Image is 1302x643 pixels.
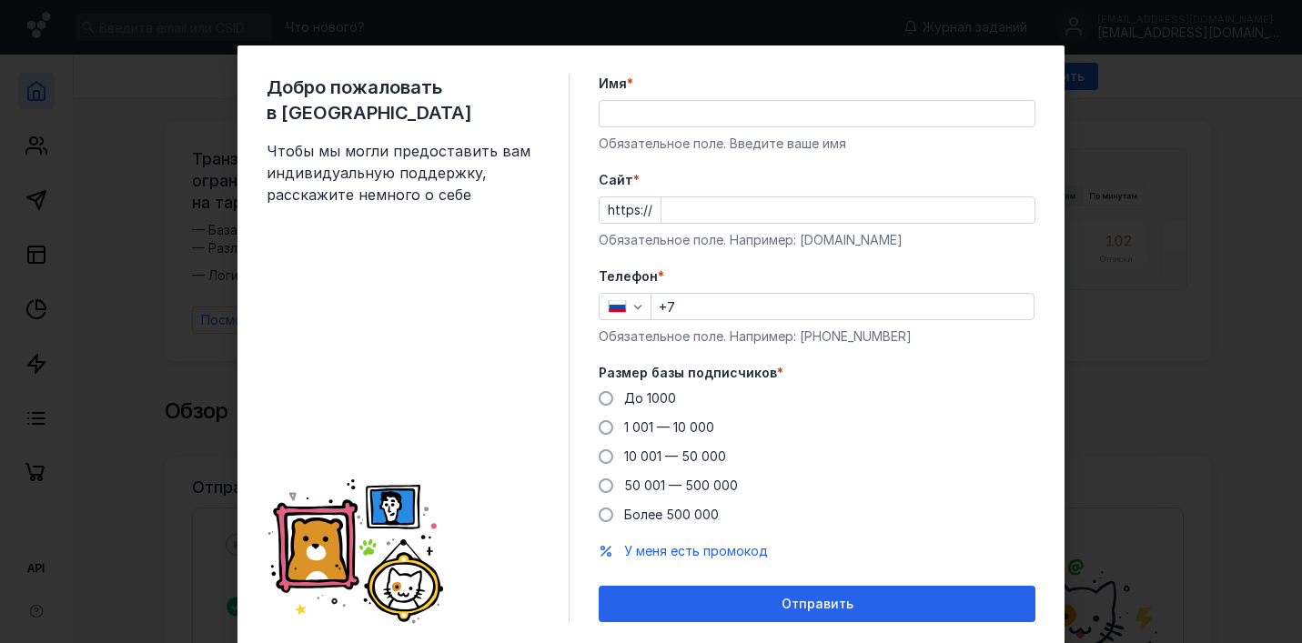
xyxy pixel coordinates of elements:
[624,390,676,406] span: До 1000
[599,267,658,286] span: Телефон
[782,597,853,612] span: Отправить
[599,171,633,189] span: Cайт
[267,140,540,206] span: Чтобы мы могли предоставить вам индивидуальную поддержку, расскажите немного о себе
[624,419,714,435] span: 1 001 — 10 000
[599,135,1035,153] div: Обязательное поле. Введите ваше имя
[624,448,726,464] span: 10 001 — 50 000
[267,75,540,126] span: Добро пожаловать в [GEOGRAPHIC_DATA]
[624,542,768,560] button: У меня есть промокод
[624,507,719,522] span: Более 500 000
[599,327,1035,346] div: Обязательное поле. Например: [PHONE_NUMBER]
[599,586,1035,622] button: Отправить
[624,543,768,558] span: У меня есть промокод
[624,477,738,493] span: 50 001 — 500 000
[599,75,627,93] span: Имя
[599,364,777,382] span: Размер базы подписчиков
[599,231,1035,249] div: Обязательное поле. Например: [DOMAIN_NAME]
